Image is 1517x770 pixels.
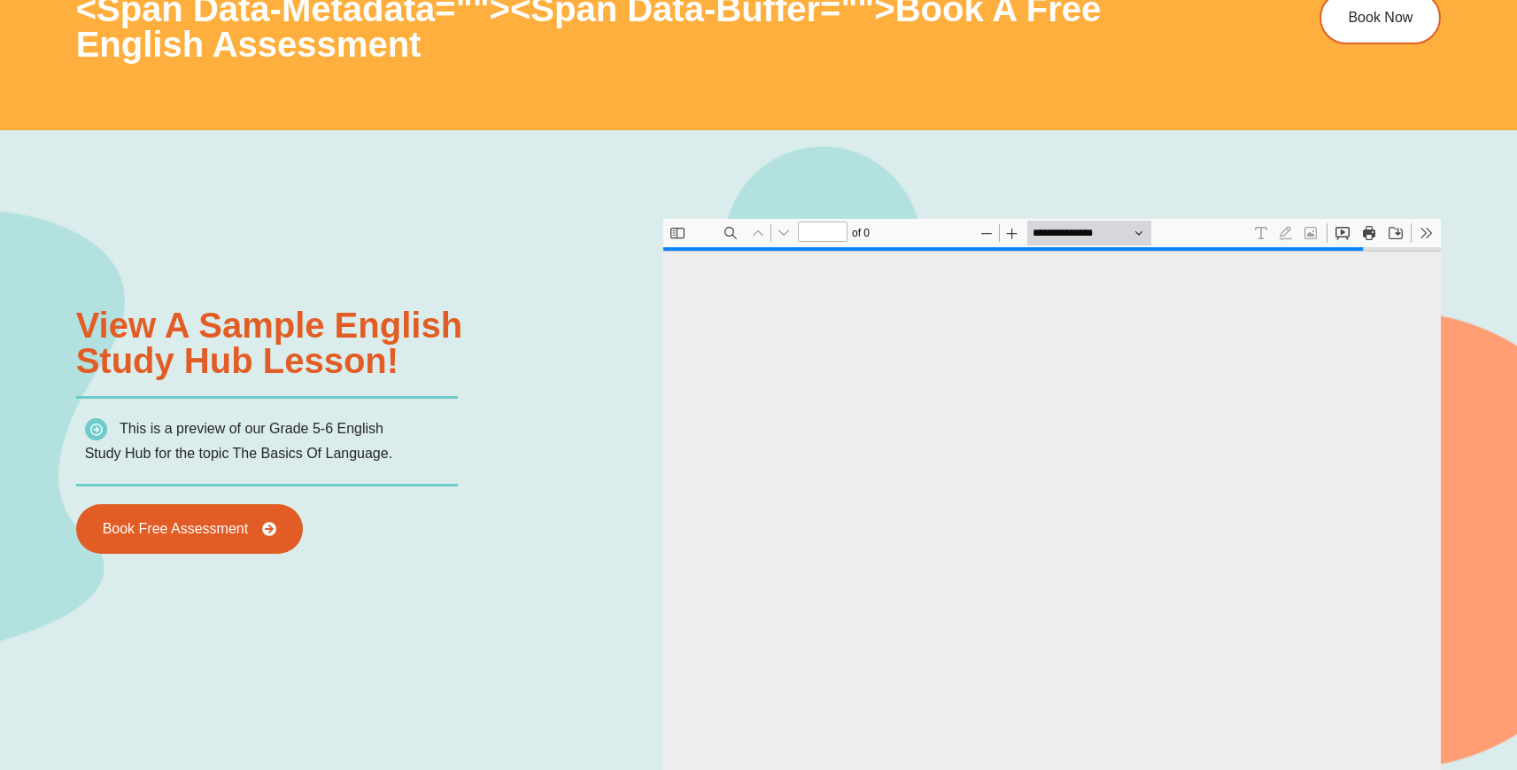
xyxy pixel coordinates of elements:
iframe: Chat Widget [1213,570,1517,770]
span: Book Now [1348,11,1413,25]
